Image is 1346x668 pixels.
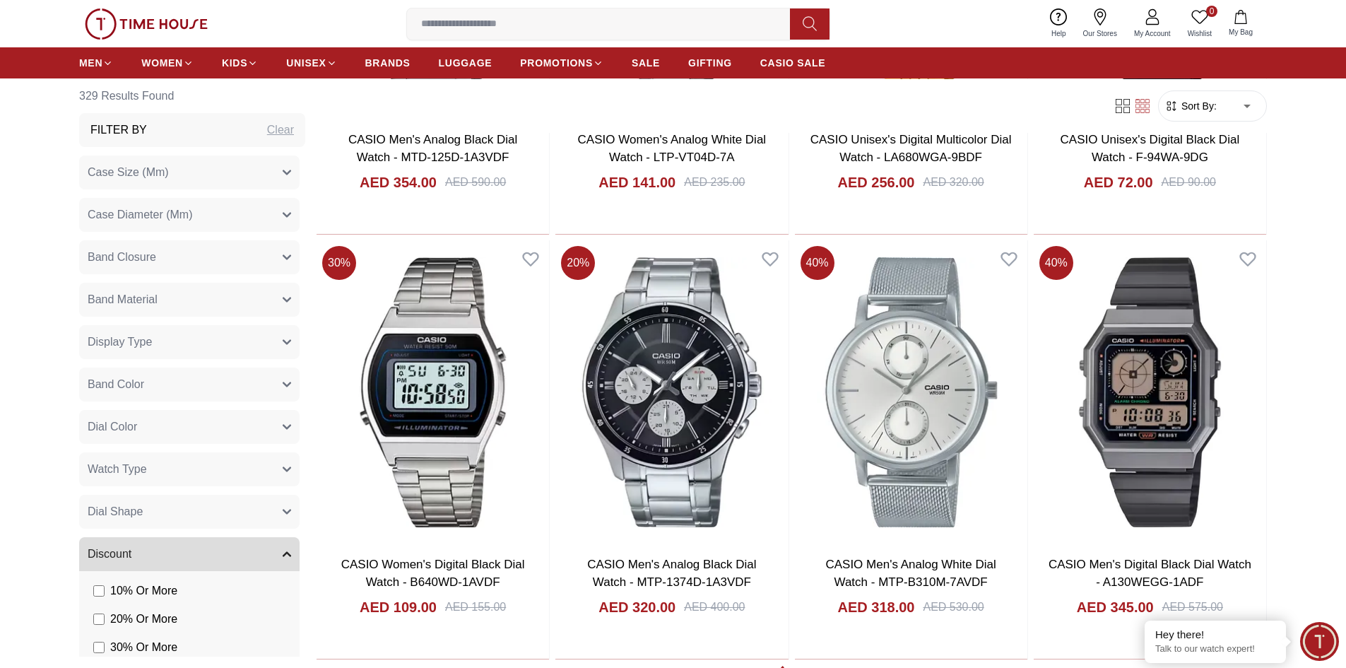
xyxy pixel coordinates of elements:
[1182,28,1217,39] span: Wishlist
[795,240,1027,544] img: CASIO Men's Analog White Dial Watch - MTP-B310M-7AVDF
[1179,99,1217,113] span: Sort By:
[688,50,732,76] a: GIFTING
[445,599,506,616] div: AED 155.00
[88,461,147,478] span: Watch Type
[439,56,492,70] span: LUGGAGE
[222,56,247,70] span: KIDS
[1084,172,1153,192] h4: AED 72.00
[1034,240,1266,544] img: CASIO Men's Digital Black Dial Watch - A130WEGG-1ADF
[632,50,660,76] a: SALE
[1043,6,1075,42] a: Help
[365,50,411,76] a: BRANDS
[598,597,675,617] h4: AED 320.00
[439,50,492,76] a: LUGGAGE
[88,291,158,308] span: Band Material
[1162,599,1223,616] div: AED 575.00
[79,325,300,359] button: Display Type
[838,172,915,192] h4: AED 256.00
[632,56,660,70] span: SALE
[222,50,258,76] a: KIDS
[317,240,549,544] img: CASIO Women's Digital Black Dial Watch - B640WD-1AVDF
[1128,28,1176,39] span: My Account
[88,546,131,563] span: Discount
[79,537,300,571] button: Discount
[85,8,208,40] img: ...
[360,597,437,617] h4: AED 109.00
[365,56,411,70] span: BRANDS
[520,50,603,76] a: PROMOTIONS
[93,642,105,653] input: 30% Or More
[360,172,437,192] h4: AED 354.00
[684,599,745,616] div: AED 400.00
[88,164,169,181] span: Case Size (Mm)
[1300,622,1339,661] div: Chat Widget
[341,558,525,590] a: CASIO Women's Digital Black Dial Watch - B640WD-1AVDF
[801,246,834,280] span: 40 %
[760,56,826,70] span: CASIO SALE
[838,597,915,617] h4: AED 318.00
[286,50,336,76] a: UNISEX
[141,50,194,76] a: WOMEN
[1039,246,1073,280] span: 40 %
[79,495,300,529] button: Dial Shape
[1162,174,1216,191] div: AED 90.00
[88,206,192,223] span: Case Diameter (Mm)
[90,122,147,139] h3: Filter By
[88,334,152,351] span: Display Type
[93,585,105,597] input: 10% Or More
[1220,7,1261,40] button: My Bag
[79,240,300,274] button: Band Closure
[79,198,300,232] button: Case Diameter (Mm)
[1075,6,1126,42] a: Our Stores
[1223,27,1258,37] span: My Bag
[88,249,156,266] span: Band Closure
[93,614,105,625] input: 20% Or More
[923,599,984,616] div: AED 530.00
[286,56,326,70] span: UNISEX
[825,558,996,590] a: CASIO Men's Analog White Dial Watch - MTP-B310M-7AVDF
[1049,558,1251,590] a: CASIO Men's Digital Black Dial Watch - A130WEGG-1ADF
[110,639,177,656] span: 30 % Or More
[760,50,826,76] a: CASIO SALE
[1155,628,1275,642] div: Hey there!
[79,50,113,76] a: MEN
[1155,643,1275,655] p: Talk to our watch expert!
[561,246,595,280] span: 20 %
[1046,28,1072,39] span: Help
[923,174,984,191] div: AED 320.00
[1179,6,1220,42] a: 0Wishlist
[110,611,177,628] span: 20 % Or More
[88,376,144,393] span: Band Color
[79,283,300,317] button: Band Material
[688,56,732,70] span: GIFTING
[141,56,183,70] span: WOMEN
[79,410,300,444] button: Dial Color
[79,56,102,70] span: MEN
[79,79,305,113] h6: 329 Results Found
[1206,6,1217,17] span: 0
[598,172,675,192] h4: AED 141.00
[88,418,137,435] span: Dial Color
[79,452,300,486] button: Watch Type
[684,174,745,191] div: AED 235.00
[1077,597,1154,617] h4: AED 345.00
[587,558,756,590] a: CASIO Men's Analog Black Dial Watch - MTP-1374D-1A3VDF
[445,174,506,191] div: AED 590.00
[1164,99,1217,113] button: Sort By:
[79,156,300,189] button: Case Size (Mm)
[520,56,593,70] span: PROMOTIONS
[322,246,356,280] span: 30 %
[267,122,294,139] div: Clear
[1078,28,1123,39] span: Our Stores
[79,368,300,402] button: Band Color
[110,582,177,599] span: 10 % Or More
[555,240,788,544] img: CASIO Men's Analog Black Dial Watch - MTP-1374D-1A3VDF
[88,503,143,520] span: Dial Shape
